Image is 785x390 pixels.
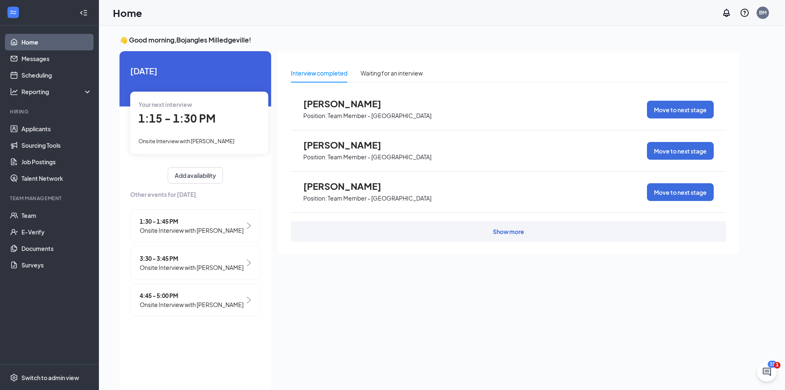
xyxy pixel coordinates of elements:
[140,300,244,309] span: Onsite Interview with [PERSON_NAME]
[140,254,244,263] span: 3:30 - 3:45 PM
[328,194,431,202] p: Team Member - [GEOGRAPHIC_DATA]
[21,207,92,224] a: Team
[21,87,92,96] div: Reporting
[647,142,714,160] button: Move to next stage
[21,224,92,240] a: E-Verify
[140,263,244,272] span: Onsite Interview with [PERSON_NAME]
[120,35,739,45] h3: 👋 Good morning, Bojangles Milledgeville !
[21,373,79,382] div: Switch to admin view
[21,121,92,137] a: Applicants
[9,8,17,17] svg: WorkstreamLogo
[168,167,223,184] button: Add availability
[328,112,431,120] p: Team Member - [GEOGRAPHIC_DATA]
[21,240,92,257] a: Documents
[303,98,394,109] span: [PERSON_NAME]
[722,8,731,18] svg: Notifications
[740,8,750,18] svg: QuestionInfo
[647,183,714,201] button: Move to next stage
[21,34,92,50] a: Home
[10,108,90,115] div: Hiring
[759,9,766,16] div: BM
[21,170,92,187] a: Talent Network
[130,190,260,199] span: Other events for [DATE]
[21,257,92,273] a: Surveys
[10,195,90,202] div: Team Management
[80,9,88,17] svg: Collapse
[21,67,92,83] a: Scheduling
[328,153,431,161] p: Team Member - [GEOGRAPHIC_DATA]
[303,181,394,191] span: [PERSON_NAME]
[303,194,327,202] p: Position:
[140,217,244,226] span: 1:30 - 1:45 PM
[493,227,524,236] div: Show more
[21,137,92,154] a: Sourcing Tools
[774,362,780,369] span: 1
[647,101,714,118] button: Move to next stage
[130,64,260,77] span: [DATE]
[113,6,142,20] h1: Home
[291,69,347,78] div: Interview completed
[138,111,216,125] span: 1:15 - 1:30 PM
[768,361,777,368] div: 33
[140,291,244,300] span: 4:45 - 5:00 PM
[138,101,192,108] span: Your next interview
[303,112,327,120] p: Position:
[140,226,244,235] span: Onsite Interview with [PERSON_NAME]
[303,153,327,161] p: Position:
[138,138,234,144] span: Onsite Interview with [PERSON_NAME]
[10,373,18,382] svg: Settings
[361,69,423,78] div: Waiting for an interview
[10,87,18,96] svg: Analysis
[21,154,92,170] a: Job Postings
[303,139,394,150] span: [PERSON_NAME]
[21,50,92,67] a: Messages
[757,362,777,382] iframe: Intercom live chat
